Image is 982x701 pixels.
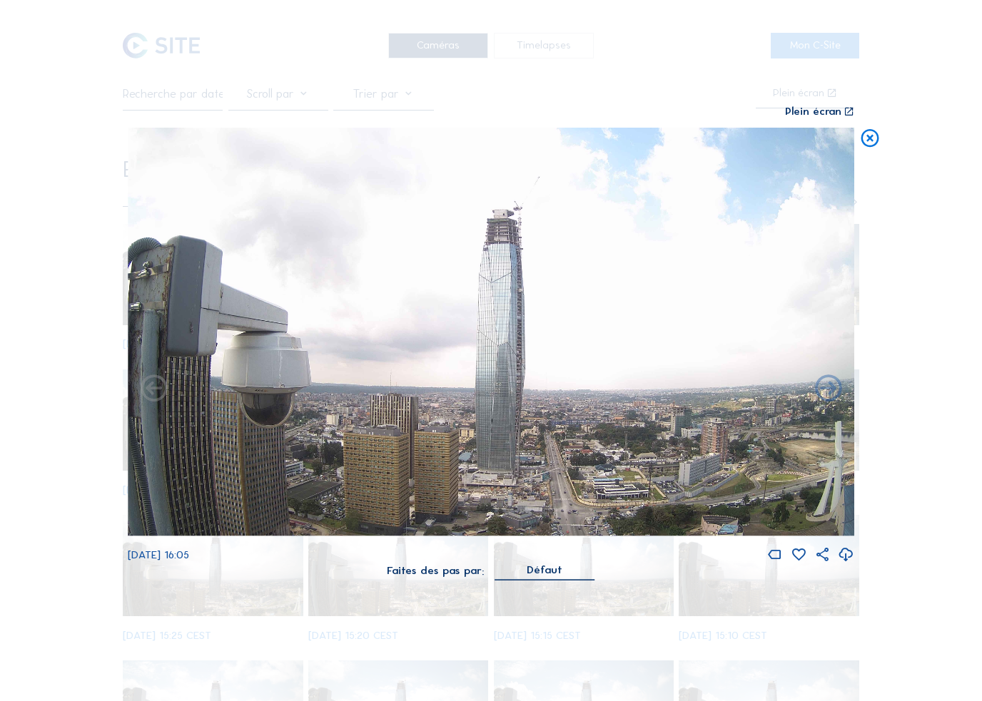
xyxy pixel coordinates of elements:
[387,566,485,576] div: Faites des pas par:
[138,373,170,406] i: Forward
[128,548,189,561] span: [DATE] 16:05
[495,563,594,580] div: Défaut
[785,106,841,117] div: Plein écran
[812,373,844,406] i: Back
[527,563,562,576] div: Défaut
[128,128,854,536] img: Image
